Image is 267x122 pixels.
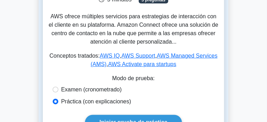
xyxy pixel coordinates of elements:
[61,86,122,92] font: Examen (cronometrado)
[122,53,155,59] a: AWS Support
[50,53,100,59] font: Conceptos tratados:
[61,98,131,104] font: Práctica (con explicaciones)
[106,61,108,67] font: ,
[155,53,157,59] font: ,
[120,53,121,59] font: ,
[49,13,219,45] font: AWS ofrece múltiples servicios para estrategias de interacción con el cliente en su plataforma. A...
[100,53,120,59] a: AWS IQ
[112,75,155,81] font: Modo de prueba:
[108,61,176,67] a: AWS Activate para startups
